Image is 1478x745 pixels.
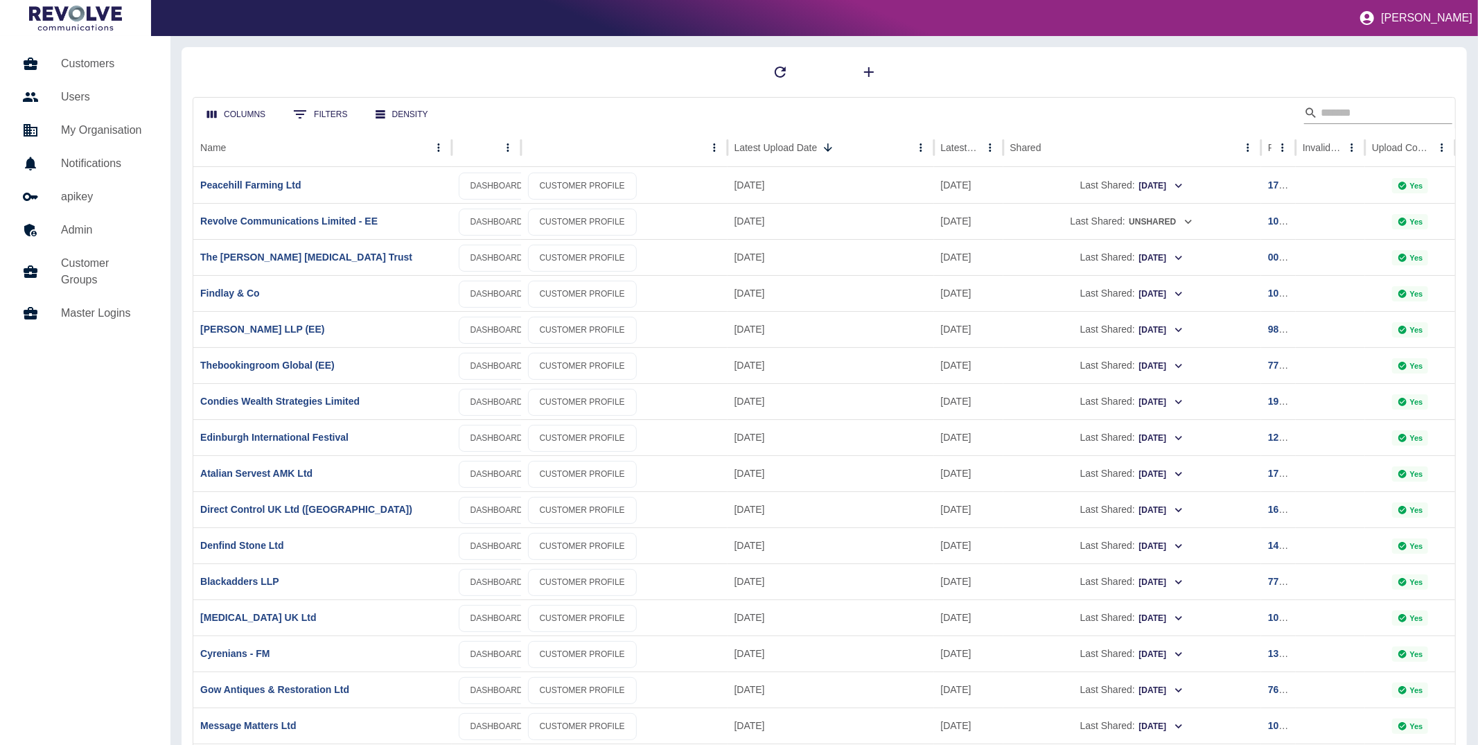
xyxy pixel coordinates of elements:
[459,713,535,740] a: DASHBOARD
[728,708,934,744] div: 21 Aug 2025
[1010,708,1254,744] div: Last Shared:
[200,612,316,623] a: [MEDICAL_DATA] UK Ltd
[11,114,159,147] a: My Organisation
[1410,290,1423,298] p: Yes
[528,461,637,488] a: CUSTOMER PROFILE
[1410,542,1423,550] p: Yes
[728,311,934,347] div: 26 Aug 2025
[459,389,535,416] a: DASHBOARD
[528,245,637,272] a: CUSTOMER PROFILE
[1304,102,1452,127] div: Search
[728,599,934,636] div: 22 Aug 2025
[1010,276,1254,311] div: Last Shared:
[934,347,1003,383] div: 23 Aug 2025
[1410,578,1423,586] p: Yes
[1268,360,1301,371] a: 774243
[1381,12,1472,24] p: [PERSON_NAME]
[1138,716,1184,737] button: [DATE]
[1410,470,1423,478] p: Yes
[1268,216,1317,227] a: 105540905
[459,317,535,344] a: DASHBOARD
[1128,211,1194,233] button: Unshared
[1410,254,1423,262] p: Yes
[1138,428,1184,449] button: [DATE]
[1268,684,1301,695] a: 767789
[1010,600,1254,636] div: Last Shared:
[1010,312,1254,347] div: Last Shared:
[1410,362,1423,370] p: Yes
[1010,204,1254,239] div: Last Shared:
[528,605,637,632] a: CUSTOMER PROFILE
[528,677,637,704] a: CUSTOMER PROFILE
[1010,492,1254,527] div: Last Shared:
[1268,432,1317,443] a: 121215562
[1010,240,1254,275] div: Last Shared:
[459,641,535,668] a: DASHBOARD
[459,497,535,524] a: DASHBOARD
[728,419,934,455] div: 26 Aug 2025
[459,605,535,632] a: DASHBOARD
[728,275,934,311] div: 26 Aug 2025
[1410,182,1423,190] p: Yes
[1138,680,1184,701] button: [DATE]
[934,239,1003,275] div: 05 Aug 2025
[528,209,637,236] a: CUSTOMER PROFILE
[459,533,535,560] a: DASHBOARD
[200,179,301,191] a: Peacehill Farming Ltd
[200,684,349,695] a: Gow Antiques & Restoration Ltd
[1410,218,1423,226] p: Yes
[1010,456,1254,491] div: Last Shared:
[728,347,934,383] div: 26 Aug 2025
[528,533,637,560] a: CUSTOMER PROFILE
[364,102,439,128] button: Density
[11,213,159,247] a: Admin
[1268,468,1317,479] a: 177021937
[1138,464,1184,485] button: [DATE]
[1303,142,1341,153] div: Invalid Creds
[11,80,159,114] a: Users
[1268,252,1311,263] a: 00794300
[1010,636,1254,672] div: Last Shared:
[1010,384,1254,419] div: Last Shared:
[934,636,1003,672] div: 09 Aug 2025
[1268,288,1317,299] a: 103846655
[934,419,1003,455] div: 11 Aug 2025
[61,155,148,172] h5: Notifications
[528,317,637,344] a: CUSTOMER PROFILE
[1410,398,1423,406] p: Yes
[934,708,1003,744] div: 18 Aug 2025
[1238,138,1258,157] button: Shared column menu
[11,147,159,180] a: Notifications
[1268,179,1317,191] a: 172649065
[728,527,934,563] div: 25 Aug 2025
[200,540,284,551] a: Denfind Stone Ltd
[1410,434,1423,442] p: Yes
[200,432,349,443] a: Edinburgh International Festival
[1410,722,1423,730] p: Yes
[934,455,1003,491] div: 21 Aug 2025
[1010,348,1254,383] div: Last Shared:
[196,102,276,128] button: Select columns
[934,672,1003,708] div: 18 Aug 2025
[528,389,637,416] a: CUSTOMER PROFILE
[1273,138,1292,157] button: Ref column menu
[1138,572,1184,593] button: [DATE]
[459,461,535,488] a: DASHBOARD
[705,138,724,157] button: column menu
[728,672,934,708] div: 22 Aug 2025
[1138,500,1184,521] button: [DATE]
[11,47,159,80] a: Customers
[282,100,358,128] button: Show filters
[1268,648,1317,659] a: 131833987
[61,55,148,72] h5: Customers
[200,504,412,515] a: Direct Control UK Ltd ([GEOGRAPHIC_DATA])
[734,142,818,153] div: Latest Upload Date
[200,468,313,479] a: Atalian Servest AMK Ltd
[61,122,148,139] h5: My Organisation
[934,203,1003,239] div: 24 Aug 2025
[11,297,159,330] a: Master Logins
[528,353,637,380] a: CUSTOMER PROFILE
[1010,168,1254,203] div: Last Shared:
[29,6,122,30] img: Logo
[1138,644,1184,665] button: [DATE]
